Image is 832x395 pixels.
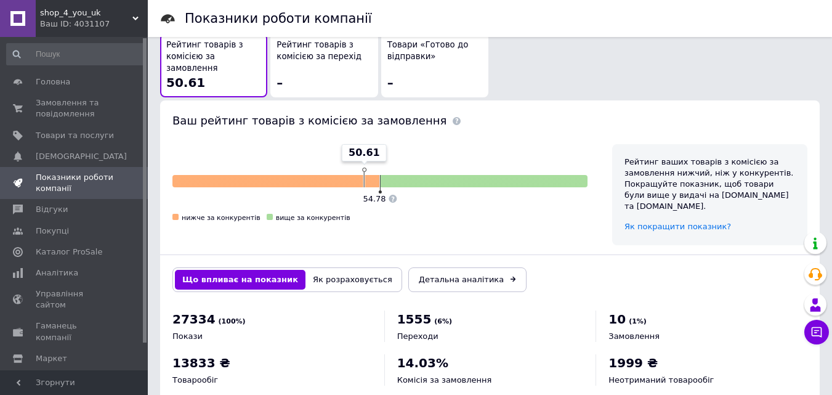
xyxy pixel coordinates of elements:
span: Переходи [397,332,438,341]
span: 13833 ₴ [172,356,230,370]
button: Як розраховується [305,270,400,290]
input: Пошук [6,43,145,65]
button: Чат з покупцем [804,320,829,344]
span: Відгуки [36,204,68,215]
span: Каталог ProSale [36,246,102,258]
span: Товари «Готово до відправки» [387,39,482,62]
span: Управління сайтом [36,288,114,311]
h1: Показники роботи компанії [185,11,372,26]
span: Головна [36,76,70,88]
span: Покази [172,332,203,341]
a: Детальна аналітика [408,267,527,292]
span: Показники роботи компанії [36,172,114,194]
span: 54.78 [363,194,386,203]
span: 14.03% [397,356,448,370]
span: 50.61 [166,75,205,90]
a: Як покращити показник? [624,222,731,231]
span: Аналітика [36,267,78,279]
span: – [277,75,283,90]
span: Товарообіг [172,375,218,385]
span: shop_4_you_uk [40,7,132,18]
div: Рейтинг ваших товарів з комісією за замовлення нижчий, ніж у конкурентів. Покращуйте показник, що... [624,157,795,213]
span: Рейтинг товарів з комісією за замовлення [166,39,261,74]
span: Ваш рейтинг товарів з комісією за замовлення [172,114,446,127]
span: (6%) [434,317,452,325]
span: (1%) [629,317,647,325]
span: 1999 ₴ [608,356,658,370]
button: Що впливає на показник [175,270,305,290]
button: Рейтинг товарів з комісією за замовлення50.61 [160,33,267,97]
span: – [387,75,394,90]
button: Товари «Готово до відправки»– [381,33,488,97]
span: 1555 [397,312,432,327]
span: Комісія за замовлення [397,375,492,385]
span: Гаманець компанії [36,320,114,343]
span: [DEMOGRAPHIC_DATA] [36,151,127,162]
span: Товари та послуги [36,130,114,141]
span: Рейтинг товарів з комісією за перехід [277,39,371,62]
span: 50.61 [349,146,380,160]
button: Рейтинг товарів з комісією за перехід– [270,33,378,97]
span: 10 [608,312,626,327]
span: нижче за конкурентів [182,214,261,222]
div: Ваш ID: 4031107 [40,18,148,30]
span: Покупці [36,226,69,237]
span: 27334 [172,312,216,327]
span: Неотриманий товарообіг [608,375,714,385]
span: Замовлення та повідомлення [36,97,114,120]
span: (100%) [219,317,246,325]
span: вище за конкурентів [276,214,350,222]
span: Замовлення [608,332,660,341]
span: Маркет [36,353,67,364]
